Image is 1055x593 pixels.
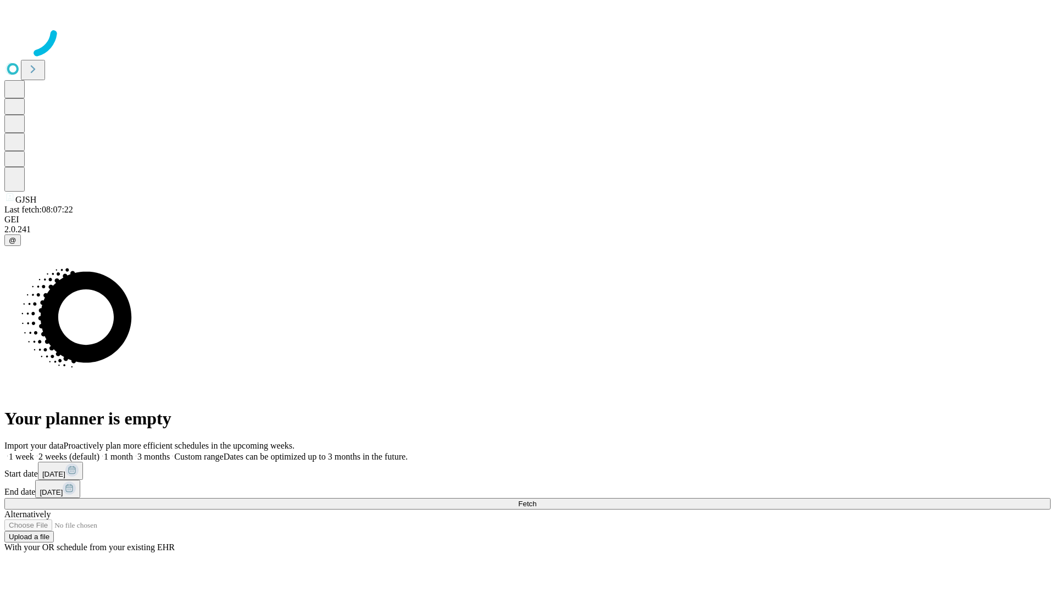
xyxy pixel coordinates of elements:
[4,441,64,450] span: Import your data
[9,236,16,244] span: @
[4,205,73,214] span: Last fetch: 08:07:22
[64,441,295,450] span: Proactively plan more efficient schedules in the upcoming weeks.
[4,480,1051,498] div: End date
[4,542,175,552] span: With your OR schedule from your existing EHR
[42,470,65,478] span: [DATE]
[35,480,80,498] button: [DATE]
[38,452,99,461] span: 2 weeks (default)
[4,531,54,542] button: Upload a file
[9,452,34,461] span: 1 week
[137,452,170,461] span: 3 months
[4,225,1051,234] div: 2.0.241
[4,510,51,519] span: Alternatively
[4,462,1051,480] div: Start date
[224,452,408,461] span: Dates can be optimized up to 3 months in the future.
[518,500,536,508] span: Fetch
[174,452,223,461] span: Custom range
[4,409,1051,429] h1: Your planner is empty
[4,234,21,246] button: @
[38,462,83,480] button: [DATE]
[4,215,1051,225] div: GEI
[104,452,133,461] span: 1 month
[40,488,63,496] span: [DATE]
[4,498,1051,510] button: Fetch
[15,195,36,204] span: GJSH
